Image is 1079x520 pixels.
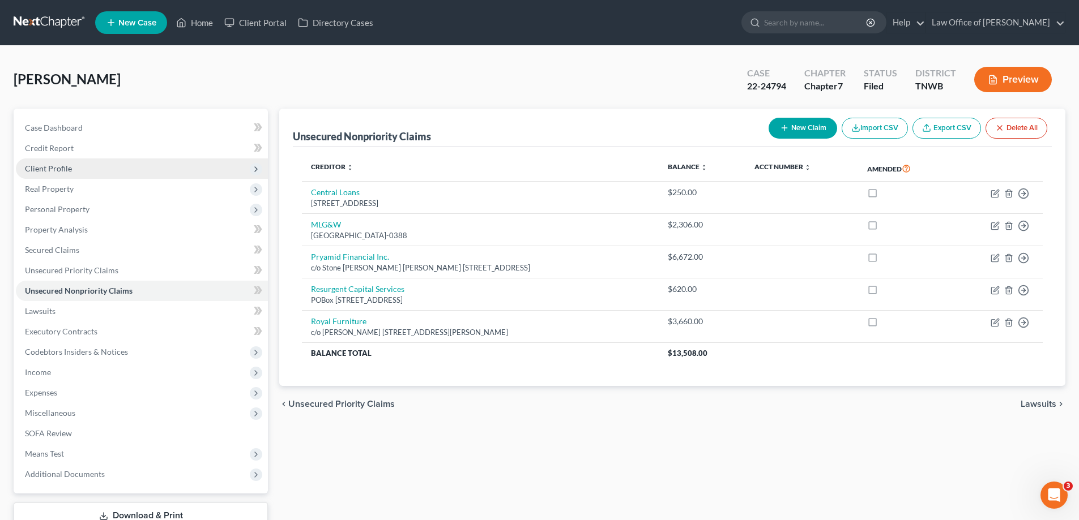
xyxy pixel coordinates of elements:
span: New Case [118,19,156,27]
span: Miscellaneous [25,408,75,418]
div: 22-24794 [747,80,786,93]
a: Export CSV [912,118,981,139]
i: unfold_more [701,164,707,171]
span: Means Test [25,449,64,458]
button: Import CSV [842,118,908,139]
div: $6,672.00 [668,251,736,263]
a: Royal Furniture [311,316,366,326]
div: c/o Stone [PERSON_NAME] [PERSON_NAME] [STREET_ADDRESS] [311,263,650,273]
a: Help [887,12,925,33]
a: Law Office of [PERSON_NAME] [926,12,1065,33]
div: $2,306.00 [668,219,736,230]
div: POBox [STREET_ADDRESS] [311,295,650,306]
i: unfold_more [804,164,811,171]
span: Credit Report [25,143,74,153]
span: Unsecured Priority Claims [288,399,395,409]
a: Unsecured Nonpriority Claims [16,281,268,301]
span: Executory Contracts [25,326,97,336]
span: 3 [1064,482,1073,491]
span: Additional Documents [25,469,105,479]
button: New Claim [769,118,837,139]
input: Search by name... [764,12,868,33]
span: Client Profile [25,164,72,173]
button: Lawsuits chevron_right [1021,399,1065,409]
span: [PERSON_NAME] [14,71,121,87]
a: Credit Report [16,138,268,158]
i: unfold_more [347,164,353,171]
button: Preview [974,67,1052,92]
a: Creditor unfold_more [311,162,353,171]
div: $250.00 [668,187,736,198]
div: Unsecured Nonpriority Claims [293,130,431,143]
a: Executory Contracts [16,321,268,342]
a: Acct Number unfold_more [754,162,811,171]
span: $13,508.00 [668,349,707,358]
span: Secured Claims [25,245,79,255]
span: Lawsuits [25,306,56,316]
a: Directory Cases [292,12,379,33]
a: Client Portal [219,12,292,33]
div: $3,660.00 [668,316,736,327]
a: Lawsuits [16,301,268,321]
span: Income [25,367,51,377]
a: Balance unfold_more [668,162,707,171]
div: Filed [864,80,897,93]
a: Case Dashboard [16,118,268,138]
div: [GEOGRAPHIC_DATA]-0388 [311,230,650,241]
a: Pryamid Financial Inc. [311,252,389,261]
i: chevron_right [1056,399,1065,409]
a: Property Analysis [16,220,268,240]
div: c/o [PERSON_NAME] [STREET_ADDRESS][PERSON_NAME] [311,327,650,338]
div: TNWB [915,80,956,93]
span: Case Dashboard [25,123,83,132]
span: Unsecured Priority Claims [25,265,118,275]
div: District [915,67,956,80]
button: chevron_left Unsecured Priority Claims [279,399,395,409]
span: SOFA Review [25,428,72,438]
div: Chapter [804,80,846,93]
a: Secured Claims [16,240,268,260]
div: Case [747,67,786,80]
span: Real Property [25,184,74,194]
span: Codebtors Insiders & Notices [25,347,128,356]
i: chevron_left [279,399,288,409]
span: Property Analysis [25,225,88,234]
div: Chapter [804,67,846,80]
span: Expenses [25,388,57,397]
button: Delete All [986,118,1047,139]
a: SOFA Review [16,423,268,444]
span: Unsecured Nonpriority Claims [25,286,133,295]
a: Resurgent Capital Services [311,284,404,294]
div: $620.00 [668,283,736,295]
a: Unsecured Priority Claims [16,260,268,281]
span: 7 [838,80,843,91]
a: Home [170,12,219,33]
div: Status [864,67,897,80]
span: Personal Property [25,204,89,214]
div: [STREET_ADDRESS] [311,198,650,209]
a: MLG&W [311,220,341,229]
iframe: Intercom live chat [1040,482,1068,509]
th: Amended [858,156,951,182]
a: Central Loans [311,187,360,197]
span: Lawsuits [1021,399,1056,409]
th: Balance Total [302,343,659,363]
